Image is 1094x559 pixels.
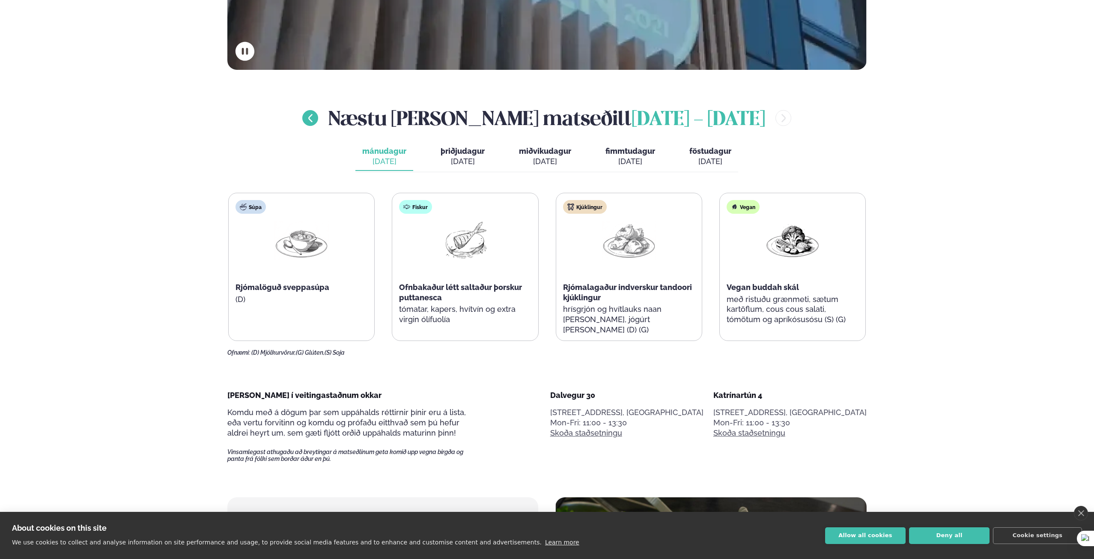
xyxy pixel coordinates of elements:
[355,143,413,171] button: mánudagur [DATE]
[713,418,867,428] div: Mon-Fri: 11:00 - 13:30
[567,203,574,210] img: chicken.svg
[713,390,867,401] div: Katrínartún 4
[441,146,485,155] span: þriðjudagur
[713,407,867,418] p: [STREET_ADDRESS], [GEOGRAPHIC_DATA]
[235,283,329,292] span: Rjómalöguð sveppasúpa
[362,156,406,167] div: [DATE]
[1074,506,1088,520] a: close
[605,146,655,155] span: fimmtudagur
[434,143,492,171] button: þriðjudagur [DATE]
[240,203,247,210] img: soup.svg
[563,304,695,335] p: hrísgrjón og hvítlauks naan [PERSON_NAME], jógúrt [PERSON_NAME] (D) (G)
[563,283,692,302] span: Rjómalagaður indverskur tandoori kjúklingur
[296,349,325,356] span: (G) Glúten,
[227,448,478,462] span: Vinsamlegast athugaðu að breytingar á matseðlinum geta komið upp vegna birgða og panta frá fólki ...
[731,203,738,210] img: Vegan.svg
[545,539,579,546] a: Learn more
[512,143,578,171] button: miðvikudagur [DATE]
[235,200,266,214] div: Súpa
[399,304,531,325] p: tómatar, kapers, hvítvín og extra virgin ólífuolía
[605,156,655,167] div: [DATE]
[12,523,107,532] strong: About cookies on this site
[727,200,760,214] div: Vegan
[227,408,466,437] span: Komdu með á dögum þar sem uppáhalds réttirnir þínir eru á lista, eða vertu forvitinn og komdu og ...
[399,200,432,214] div: Fiskur
[12,539,542,546] p: We use cookies to collect and analyse information on site performance and usage, to provide socia...
[602,221,656,260] img: Chicken-thighs.png
[399,283,522,302] span: Ofnbakaður létt saltaður þorskur puttanesca
[727,294,859,325] p: með ristuðu grænmeti, sætum kartöflum, cous cous salati, tómötum og apríkósusósu (S) (G)
[563,200,607,214] div: Kjúklingur
[689,146,731,155] span: föstudagur
[713,428,785,438] a: Skoða staðsetningu
[632,111,765,129] span: [DATE] - [DATE]
[550,428,622,438] a: Skoða staðsetningu
[775,110,791,126] button: menu-btn-right
[825,527,906,544] button: Allow all cookies
[227,391,382,400] span: [PERSON_NAME] í veitingastaðnum okkar
[550,390,703,401] div: Dalvegur 30
[550,418,703,428] div: Mon-Fri: 11:00 - 13:30
[403,203,410,210] img: fish.svg
[727,283,799,292] span: Vegan buddah skál
[689,156,731,167] div: [DATE]
[325,349,345,356] span: (S) Soja
[519,146,571,155] span: miðvikudagur
[909,527,990,544] button: Deny all
[599,143,662,171] button: fimmtudagur [DATE]
[438,221,492,260] img: Fish.png
[765,221,820,260] img: Vegan.png
[362,146,406,155] span: mánudagur
[227,349,250,356] span: Ofnæmi:
[550,407,703,418] p: [STREET_ADDRESS], [GEOGRAPHIC_DATA]
[274,221,329,260] img: Soup.png
[993,527,1082,544] button: Cookie settings
[328,104,765,132] h2: Næstu [PERSON_NAME] matseðill
[302,110,318,126] button: menu-btn-left
[519,156,571,167] div: [DATE]
[441,156,485,167] div: [DATE]
[235,294,367,305] p: (D)
[251,349,296,356] span: (D) Mjólkurvörur,
[683,143,738,171] button: föstudagur [DATE]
